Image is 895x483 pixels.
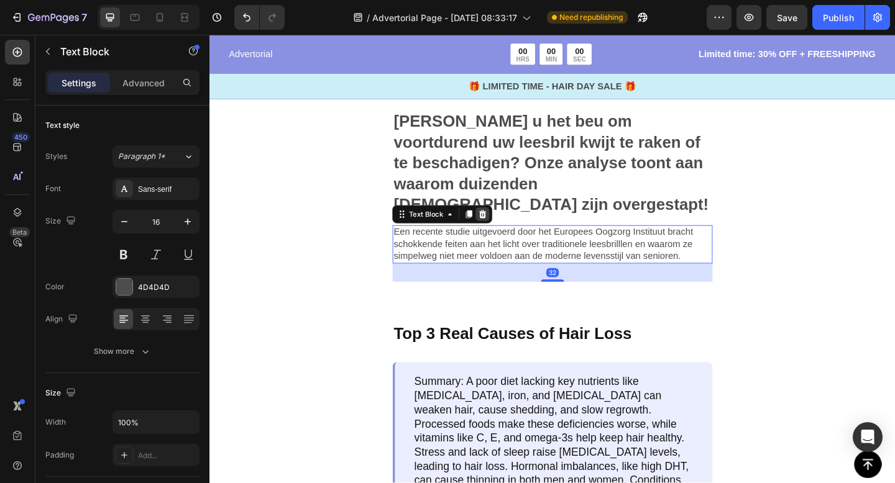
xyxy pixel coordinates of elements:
[118,151,165,162] span: Paragraph 1*
[200,209,546,247] p: Een recente studie uitgevoerd door het Europees Oogzorg Instituut bracht schokkende feiten aan he...
[766,5,807,30] button: Save
[12,132,30,142] div: 450
[138,282,196,293] div: 4D4D4D
[493,14,725,29] p: Limited time: 30% OFF + FREESHIPPING
[45,151,67,162] div: Styles
[45,183,61,194] div: Font
[372,11,517,24] span: Advertorial Page - [DATE] 08:33:17
[122,76,165,89] p: Advanced
[200,83,546,196] p: [PERSON_NAME] u het beu om voortdurend uw leesbril kwijt te raken of te beschadigen? Onze analyse...
[5,5,93,30] button: 7
[853,422,883,452] div: Open Intercom Messenger
[113,411,199,433] input: Auto
[45,417,66,428] div: Width
[559,12,623,23] span: Need republishing
[209,35,895,483] iframe: Design area
[1,49,745,64] p: 🎁 LIMITED TIME - HAIR DAY SALE 🎁
[234,5,285,30] div: Undo/Redo
[138,450,196,461] div: Add...
[45,449,74,461] div: Padding
[138,184,196,195] div: Sans-serif
[823,11,854,24] div: Publish
[200,315,546,336] p: Top 3 Real Causes of Hair Loss
[45,281,65,292] div: Color
[45,340,200,363] button: Show more
[9,227,30,237] div: Beta
[112,145,200,168] button: Paragraph 1*
[367,11,370,24] span: /
[45,311,80,328] div: Align
[81,10,87,25] p: 7
[45,120,80,131] div: Text style
[60,44,166,59] p: Text Block
[62,76,96,89] p: Settings
[812,5,865,30] button: Publish
[366,254,380,264] div: 32
[777,12,797,23] span: Save
[45,213,78,230] div: Size
[94,345,152,358] div: Show more
[45,385,78,402] div: Size
[214,190,257,201] div: Text Block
